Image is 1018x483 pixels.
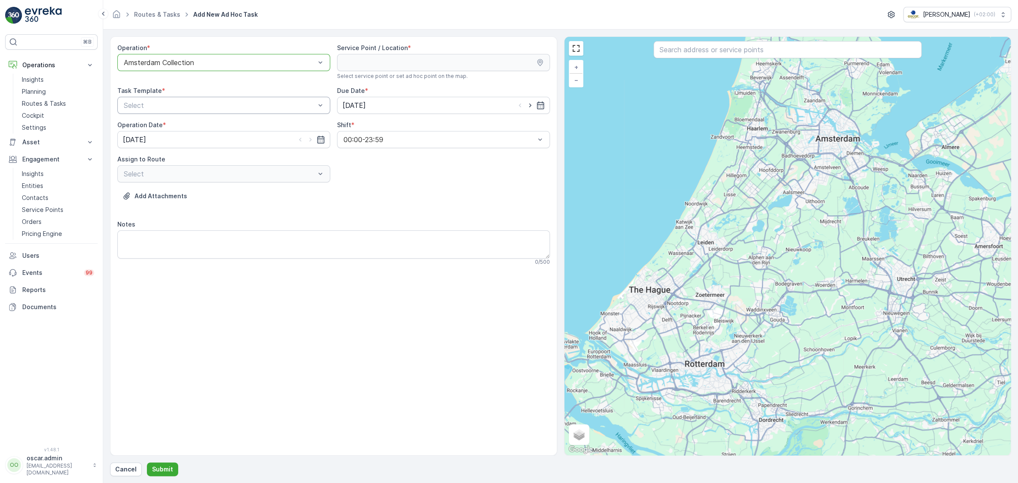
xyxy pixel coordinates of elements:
[22,268,79,277] p: Events
[22,218,42,226] p: Orders
[567,444,595,455] img: Google
[110,462,142,476] button: Cancel
[22,286,94,294] p: Reports
[7,458,21,472] div: OO
[923,10,970,19] p: [PERSON_NAME]
[570,61,582,74] a: Zoom In
[18,180,98,192] a: Entities
[22,251,94,260] p: Users
[570,425,588,444] a: Layers
[567,444,595,455] a: Open this area in Google Maps (opens a new window)
[570,74,582,86] a: Zoom Out
[5,7,22,24] img: logo
[574,63,578,71] span: +
[134,11,180,18] a: Routes & Tasks
[18,74,98,86] a: Insights
[117,189,192,203] button: Upload File
[337,121,351,128] label: Shift
[22,138,81,146] p: Asset
[117,121,163,128] label: Operation Date
[18,216,98,228] a: Orders
[22,123,46,132] p: Settings
[115,465,137,474] p: Cancel
[5,281,98,298] a: Reports
[18,110,98,122] a: Cockpit
[22,230,62,238] p: Pricing Engine
[5,298,98,316] a: Documents
[337,44,408,51] label: Service Point / Location
[974,11,995,18] p: ( +02:00 )
[83,39,92,45] p: ⌘B
[5,57,98,74] button: Operations
[535,259,550,265] p: 0 / 500
[5,151,98,168] button: Engagement
[22,111,44,120] p: Cockpit
[22,61,81,69] p: Operations
[18,86,98,98] a: Planning
[22,75,44,84] p: Insights
[907,10,919,19] img: basis-logo_rgb2x.png
[27,454,88,462] p: oscar.admin
[570,42,582,55] a: View Fullscreen
[117,131,330,148] input: dd/mm/yyyy
[22,99,66,108] p: Routes & Tasks
[903,7,1011,22] button: [PERSON_NAME](+02:00)
[654,41,921,58] input: Search address or service points
[22,206,63,214] p: Service Points
[337,73,468,80] span: Select service point or set ad hoc point on the map.
[22,170,44,178] p: Insights
[124,100,315,110] p: Select
[117,221,135,228] label: Notes
[5,247,98,264] a: Users
[18,122,98,134] a: Settings
[18,98,98,110] a: Routes & Tasks
[134,192,187,200] p: Add Attachments
[18,228,98,240] a: Pricing Engine
[5,134,98,151] button: Asset
[5,447,98,452] span: v 1.48.1
[5,264,98,281] a: Events99
[22,194,48,202] p: Contacts
[337,97,550,114] input: dd/mm/yyyy
[27,462,88,476] p: [EMAIL_ADDRESS][DOMAIN_NAME]
[191,10,260,19] span: Add New Ad Hoc Task
[112,13,121,20] a: Homepage
[25,7,62,24] img: logo_light-DOdMpM7g.png
[117,155,165,163] label: Assign to Route
[18,192,98,204] a: Contacts
[22,155,81,164] p: Engagement
[147,462,178,476] button: Submit
[22,182,43,190] p: Entities
[5,454,98,476] button: OOoscar.admin[EMAIL_ADDRESS][DOMAIN_NAME]
[574,76,579,83] span: −
[337,87,365,94] label: Due Date
[117,87,162,94] label: Task Template
[18,168,98,180] a: Insights
[86,269,93,276] p: 99
[117,44,147,51] label: Operation
[22,303,94,311] p: Documents
[22,87,46,96] p: Planning
[18,204,98,216] a: Service Points
[152,465,173,474] p: Submit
